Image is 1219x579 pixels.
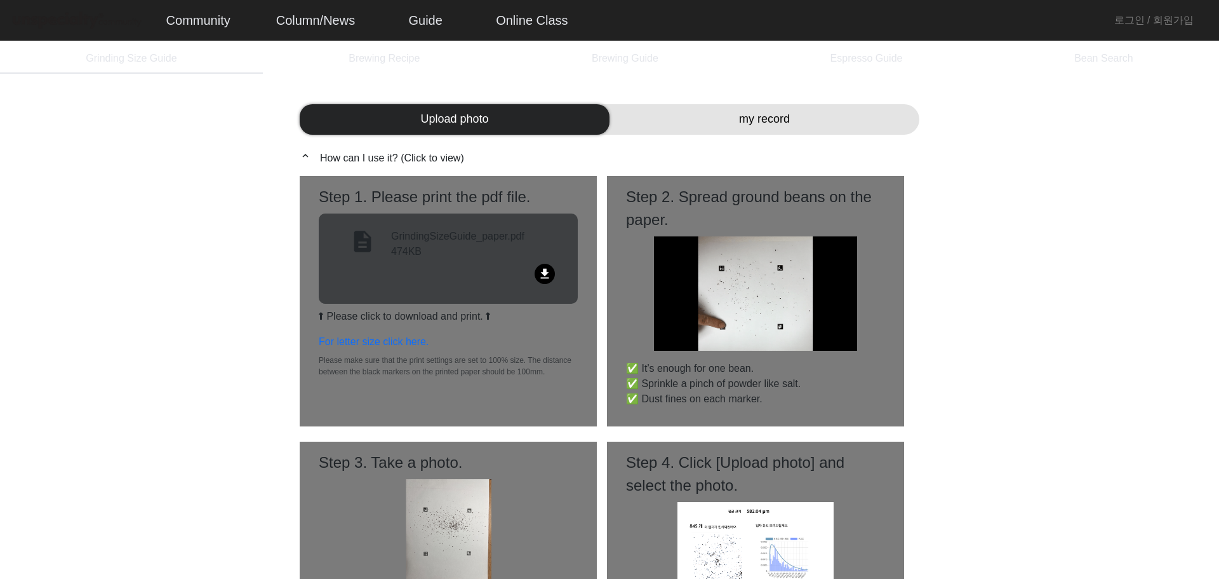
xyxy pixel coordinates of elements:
span: Grinding Size Guide [86,53,177,64]
a: 로그인 / 회원가입 [1114,13,1194,28]
div: GrindingSizeGuide_paper.pdf 474KB [391,229,563,264]
a: For letter size click here. [319,336,429,347]
img: logo [10,10,143,32]
p: How can I use it? (Click to view) [300,150,919,166]
mat-icon: description [347,229,378,259]
a: Community [156,3,241,37]
span: my record [739,111,790,128]
span: Brewing Recipe [349,53,420,64]
a: Messages [84,403,164,435]
h2: Step 1. Please print the pdf file. [319,186,578,208]
a: Guide [399,3,453,37]
span: Home [32,422,55,432]
h2: Step 4. Click [Upload photo] and select the photo. [626,451,885,497]
h2: Step 2. Spread ground beans on the paper. [626,186,885,231]
p: Please make sure that the print settings are set to 100% size. The distance between the black mar... [319,355,578,378]
img: guide [654,236,858,351]
span: Espresso Guide [830,53,903,64]
p: ✅ It’s enough for one bean. ✅ Sprinkle a pinch of powder like salt. ✅ Dust fines on each marker. [626,361,885,407]
span: Brewing Guide [592,53,658,64]
span: Messages [105,423,143,433]
mat-icon: expand_less [300,150,315,161]
a: Home [4,403,84,435]
a: Settings [164,403,244,435]
a: Online Class [486,3,578,37]
span: Bean Search [1074,53,1133,64]
a: Column/News [266,3,365,37]
mat-icon: file_download [535,264,555,284]
span: Upload photo [420,111,488,128]
span: Settings [188,422,219,432]
h2: Step 3. Take a photo. [319,451,578,474]
p: ⬆ Please click to download and print. ⬆ [319,309,578,324]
